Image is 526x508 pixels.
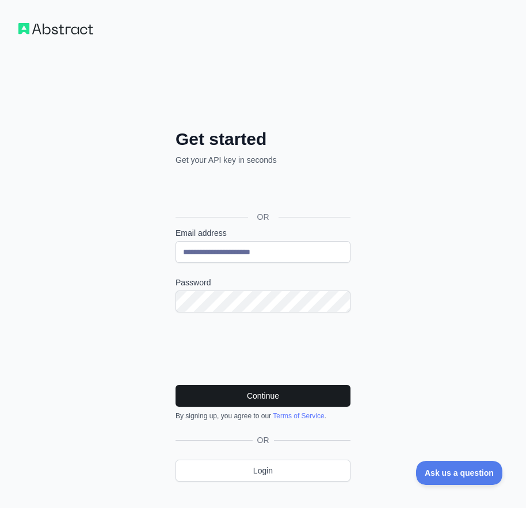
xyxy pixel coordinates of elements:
button: Continue [176,385,350,407]
a: Terms of Service [273,412,324,420]
span: OR [253,434,274,446]
div: By signing up, you agree to our . [176,411,350,421]
h2: Get started [176,129,350,150]
span: OR [248,211,279,223]
iframe: reCAPTCHA [176,326,350,371]
label: Email address [176,227,350,239]
iframe: Sign in with Google Button [170,178,354,204]
iframe: Toggle Customer Support [416,461,503,485]
p: Get your API key in seconds [176,154,350,166]
a: Login [176,460,350,482]
img: Workflow [18,23,93,35]
label: Password [176,277,350,288]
